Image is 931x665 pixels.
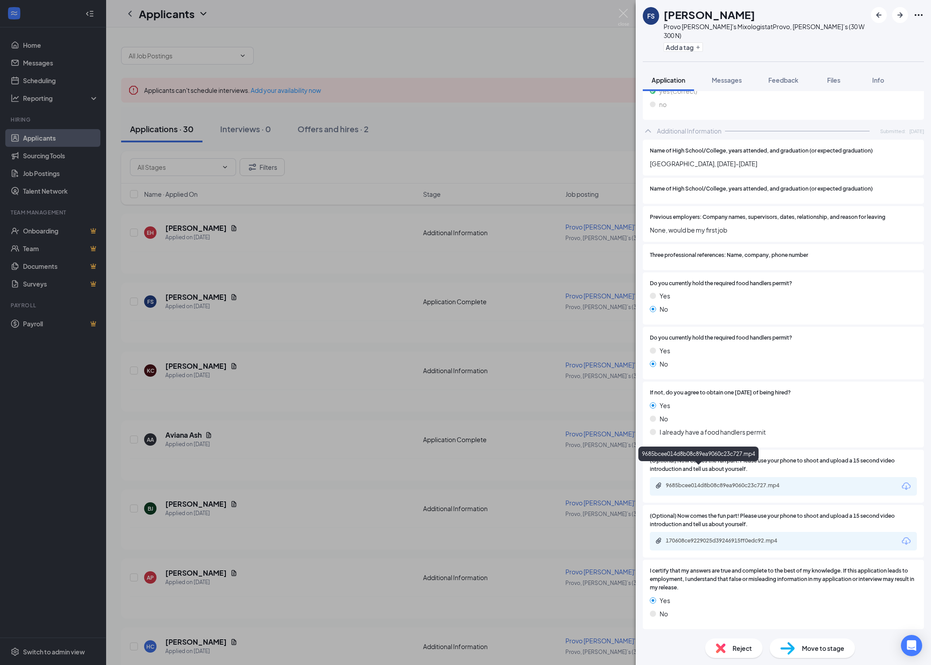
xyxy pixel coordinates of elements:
span: Feedback [768,76,798,84]
span: None, would be my first job [650,225,917,235]
span: Messages [712,76,742,84]
svg: Plus [695,45,701,50]
span: Files [827,76,840,84]
span: No [660,609,668,619]
span: Previous employers: Company names, supervisors, dates, relationship, and reason for leaving [650,213,885,222]
svg: ArrowRight [895,10,905,20]
span: Name of High School/College, years attended, and graduation (or expected graduation) [650,185,873,193]
span: No [660,304,668,314]
div: Open Intercom Messenger [901,635,922,656]
div: 170608ce9229025d39246915ff0edc92.mp4 [666,537,790,544]
span: Application [652,76,685,84]
svg: ArrowLeftNew [874,10,884,20]
span: yes (Correct) [659,86,697,96]
span: No [660,414,668,424]
span: Do you currently hold the required food handlers permit? [650,334,792,342]
span: Info [872,76,884,84]
span: [DATE] [909,127,924,135]
span: Reject [733,643,752,653]
span: Name of High School/College, years attended, and graduation (or expected graduation) [650,147,873,155]
span: I certify that my answers are true and complete to the best of my knowledge. If this application ... [650,567,917,592]
svg: Download [901,481,912,492]
span: If not, do you agree to obtain one [DATE] of being hired? [650,389,791,397]
span: (Optional) Now comes the fun part! Please use your phone to shoot and upload a 15 second video in... [650,457,917,474]
span: I already have a food handlers permit [660,427,766,437]
svg: Ellipses [913,10,924,20]
div: 9685bcee014d8b08c89ea9060c23c727.mp4 [666,482,790,489]
div: FS [647,11,655,20]
svg: Paperclip [655,537,662,544]
h1: [PERSON_NAME] [664,7,755,22]
svg: Download [901,536,912,547]
svg: ChevronUp [643,126,653,136]
button: ArrowRight [892,7,908,23]
div: Additional Information [657,126,721,135]
span: (Optional) Now comes the fun part! Please use your phone to shoot and upload a 15 second video in... [650,512,917,529]
span: [GEOGRAPHIC_DATA], [DATE]-[DATE] [650,159,917,168]
span: Submitted: [880,127,906,135]
span: Three professional references: Name, company, phone number [650,251,808,260]
span: Do you currently hold the required food handlers permit? [650,279,792,288]
div: Provo [PERSON_NAME]'s Mixologist at Provo, [PERSON_NAME]’s (30 W 300 N) [664,22,866,40]
span: Move to stage [802,643,844,653]
button: PlusAdd a tag [664,42,703,52]
span: Yes [660,596,670,605]
span: Yes [660,346,670,355]
div: 9685bcee014d8b08c89ea9060c23c727.mp4 [638,447,759,461]
span: Yes [660,401,670,410]
button: ArrowLeftNew [871,7,887,23]
a: Paperclip170608ce9229025d39246915ff0edc92.mp4 [655,537,798,546]
svg: Paperclip [655,482,662,489]
span: No [660,359,668,369]
span: no [659,99,667,109]
span: Yes [660,291,670,301]
a: Paperclip9685bcee014d8b08c89ea9060c23c727.mp4 [655,482,798,490]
